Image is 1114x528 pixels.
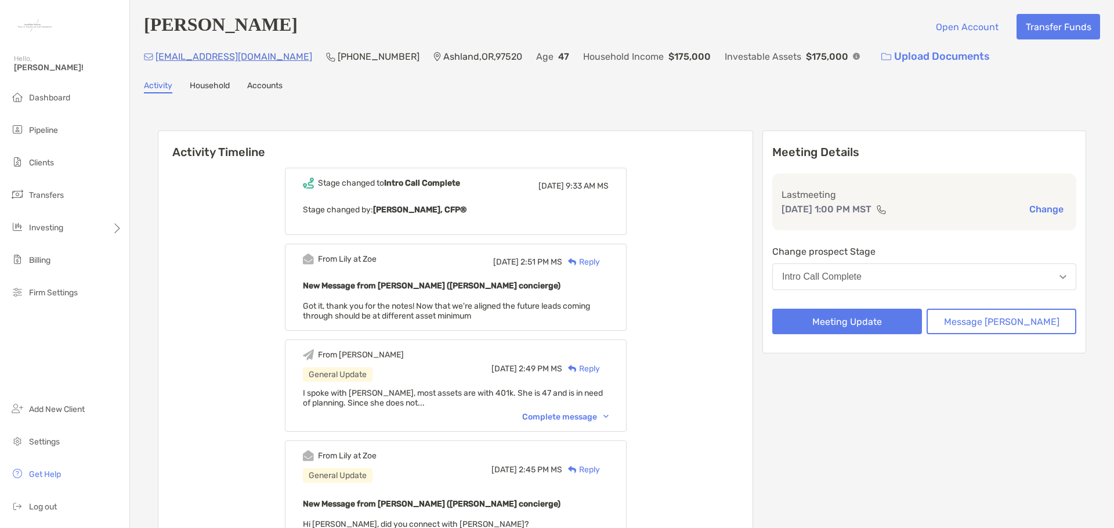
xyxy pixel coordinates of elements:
[144,81,172,93] a: Activity
[29,404,85,414] span: Add New Client
[10,466,24,480] img: get-help icon
[562,464,600,476] div: Reply
[10,122,24,136] img: pipeline icon
[772,309,922,334] button: Meeting Update
[303,178,314,189] img: Event icon
[519,465,562,475] span: 2:45 PM MS
[158,131,753,159] h6: Activity Timeline
[493,257,519,267] span: [DATE]
[772,145,1076,160] p: Meeting Details
[318,451,377,461] div: From Lily at Zoe
[1059,275,1066,279] img: Open dropdown arrow
[29,255,50,265] span: Billing
[782,272,862,282] div: Intro Call Complete
[562,256,600,268] div: Reply
[536,49,554,64] p: Age
[433,52,441,62] img: Location Icon
[144,14,298,39] h4: [PERSON_NAME]
[29,125,58,135] span: Pipeline
[668,49,711,64] p: $175,000
[927,14,1007,39] button: Open Account
[303,388,603,408] span: I spoke with [PERSON_NAME], most assets are with 401k. She is 47 and is in need of planning. Sinc...
[303,301,590,321] span: Got it, thank you for the notes! Now that we're aligned the future leads coming through should be...
[603,415,609,418] img: Chevron icon
[29,93,70,103] span: Dashboard
[155,49,312,64] p: [EMAIL_ADDRESS][DOMAIN_NAME]
[1026,203,1067,215] button: Change
[782,187,1067,202] p: Last meeting
[303,254,314,265] img: Event icon
[10,187,24,201] img: transfers icon
[29,469,61,479] span: Get Help
[303,367,372,382] div: General Update
[782,202,871,216] p: [DATE] 1:00 PM MST
[144,53,153,60] img: Email Icon
[326,52,335,62] img: Phone Icon
[190,81,230,93] a: Household
[303,202,609,217] p: Stage changed by:
[29,288,78,298] span: Firm Settings
[318,254,377,264] div: From Lily at Zoe
[10,402,24,415] img: add_new_client icon
[538,181,564,191] span: [DATE]
[876,205,887,214] img: communication type
[568,365,577,373] img: Reply icon
[853,53,860,60] img: Info Icon
[806,49,848,64] p: $175,000
[303,349,314,360] img: Event icon
[303,281,560,291] b: New Message from [PERSON_NAME] ([PERSON_NAME] concierge)
[491,364,517,374] span: [DATE]
[384,178,460,188] b: Intro Call Complete
[520,257,562,267] span: 2:51 PM MS
[303,499,560,509] b: New Message from [PERSON_NAME] ([PERSON_NAME] concierge)
[10,499,24,513] img: logout icon
[558,49,569,64] p: 47
[29,190,64,200] span: Transfers
[247,81,283,93] a: Accounts
[29,502,57,512] span: Log out
[318,178,460,188] div: Stage changed to
[568,258,577,266] img: Reply icon
[303,468,372,483] div: General Update
[874,44,997,69] a: Upload Documents
[519,364,562,374] span: 2:49 PM MS
[772,244,1076,259] p: Change prospect Stage
[583,49,664,64] p: Household Income
[725,49,801,64] p: Investable Assets
[10,252,24,266] img: billing icon
[10,220,24,234] img: investing icon
[10,285,24,299] img: firm-settings icon
[10,155,24,169] img: clients icon
[772,263,1076,290] button: Intro Call Complete
[927,309,1076,334] button: Message [PERSON_NAME]
[29,223,63,233] span: Investing
[10,434,24,448] img: settings icon
[491,465,517,475] span: [DATE]
[318,350,404,360] div: From [PERSON_NAME]
[373,205,466,215] b: [PERSON_NAME], CFP®
[566,181,609,191] span: 9:33 AM MS
[303,450,314,461] img: Event icon
[338,49,419,64] p: [PHONE_NUMBER]
[14,63,122,73] span: [PERSON_NAME]!
[562,363,600,375] div: Reply
[10,90,24,104] img: dashboard icon
[29,437,60,447] span: Settings
[1017,14,1100,39] button: Transfer Funds
[443,49,522,64] p: Ashland , OR , 97520
[14,5,56,46] img: Zoe Logo
[568,466,577,473] img: Reply icon
[881,53,891,61] img: button icon
[522,412,609,422] div: Complete message
[29,158,54,168] span: Clients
